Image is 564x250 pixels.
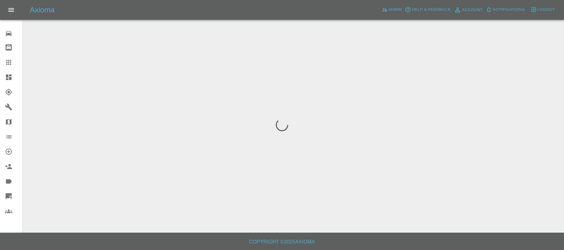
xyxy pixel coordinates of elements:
h6: Copyright © 2025 Axioma [5,238,559,246]
a: Account [452,5,484,15]
span: Notifications [493,6,525,13]
button: Help & Feedback [403,5,452,15]
h5: Axioma [30,5,55,15]
span: Logout [537,6,555,13]
span: Help & Feedback [412,6,450,13]
button: Open drawer [4,2,19,17]
span: Admin [388,6,402,13]
a: Admin [380,5,404,15]
button: Logout [529,5,557,15]
span: Account [462,7,483,14]
button: Notifications [484,5,526,15]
